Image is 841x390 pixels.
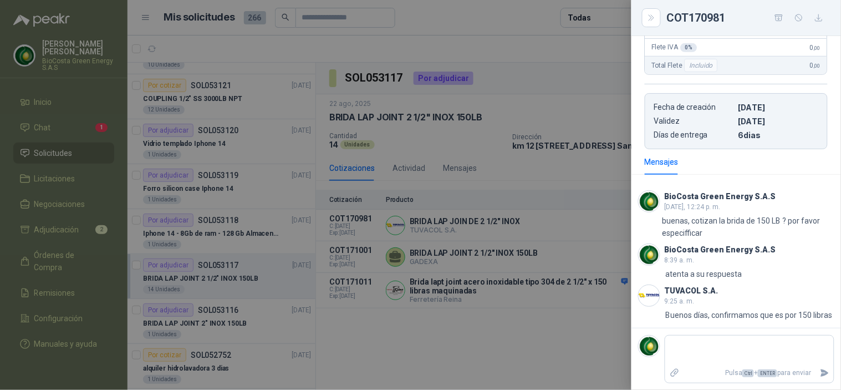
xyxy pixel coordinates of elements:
span: ,00 [814,45,820,51]
p: [DATE] [738,117,818,126]
p: Fecha de creación [654,103,734,112]
label: Adjuntar archivos [665,363,684,383]
span: ENTER [758,369,777,377]
div: COT170981 [667,9,828,27]
span: ,00 [814,63,820,69]
h3: BioCosta Green Energy S.A.S [665,247,776,253]
img: Company Logo [639,191,660,212]
h3: TUVACOL S.A. [665,288,718,294]
p: atenta a su respuesta [666,268,742,280]
p: Buenos días, confirmamos que es por 150 libras [666,309,833,321]
h3: BioCosta Green Energy S.A.S [665,194,776,200]
div: Incluido [685,59,718,72]
p: buenas, cotizan la brida de 150 LB ? por favor especifficar [662,215,834,239]
span: 8:39 a. m. [665,256,695,264]
img: Company Logo [639,244,660,265]
button: Close [645,11,658,24]
div: 0 % [681,43,697,52]
span: 0 [811,44,820,52]
img: Company Logo [639,336,660,357]
div: Mensajes [645,156,679,168]
span: Flete IVA [652,43,697,52]
p: Validez [654,117,734,126]
p: [DATE] [738,103,818,112]
span: 0 [811,62,820,69]
p: Pulsa + para enviar [684,363,816,383]
span: [DATE], 12:24 p. m. [665,203,721,211]
img: Company Logo [639,285,660,306]
span: 9:25 a. m. [665,297,695,305]
p: Días de entrega [654,130,734,140]
p: 6 dias [738,130,818,140]
span: Total Flete [652,59,720,72]
span: Ctrl [742,369,754,377]
button: Enviar [815,363,834,383]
